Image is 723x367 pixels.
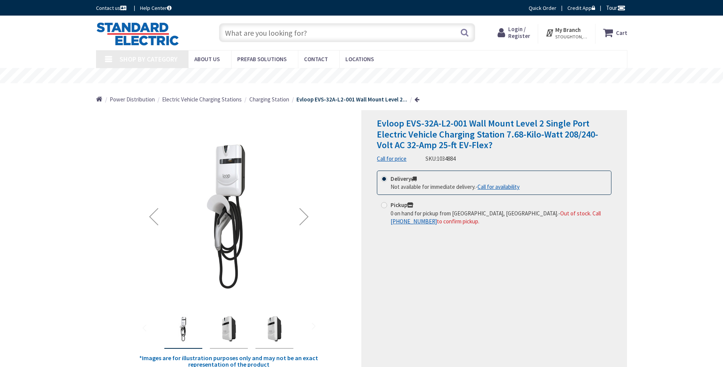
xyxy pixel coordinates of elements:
span: About Us [194,55,220,63]
a: Quick Order [529,4,556,12]
div: Previous [139,126,169,307]
a: Login / Register [498,26,530,40]
a: Call for availability [477,183,520,191]
img: Standard Electric [96,22,179,46]
rs-layer: Coronavirus: Our Commitment to Our Employees and Customers [242,72,482,81]
strong: Pickup [391,201,413,209]
span: Charging Station [249,96,289,103]
strong: Evloop EVS-32A-L2-001 Wall Mount Level 2... [296,96,407,103]
div: Evloop EVS-32A-L2-001 Wall Mount Level 2 Single Port Electric Vehicle Charging Station 7.68-Kilo-... [164,310,202,349]
strong: Cart [616,26,627,40]
a: [PHONE_NUMBER] [391,217,437,225]
img: Evloop EVS-32A-L2-001 Wall Mount Level 2 Single Port Electric Vehicle Charging Station 7.68-Kilo-... [168,314,198,344]
img: Evloop EVS-32A-L2-001 Wall Mount Level 2 Single Port Electric Vehicle Charging Station 7.68-Kilo-... [139,126,319,307]
a: Cart [603,26,627,40]
span: Power Distribution [110,96,155,103]
span: 1034884 [437,155,455,162]
img: Evloop EVS-32A-L2-001 Wall Mount Level 2 Single Port Electric Vehicle Charging Station 7.68-Kilo-... [214,314,244,344]
div: - [391,209,607,226]
div: Evloop EVS-32A-L2-001 Wall Mount Level 2 Single Port Electric Vehicle Charging Station 7.68-Kilo-... [210,310,248,349]
span: Tour [606,4,625,11]
input: What are you looking for? [219,23,475,42]
strong: My Branch [555,26,581,33]
a: Power Distribution [110,95,155,103]
span: 0 on hand for pickup from [GEOGRAPHIC_DATA], [GEOGRAPHIC_DATA]. [391,210,558,217]
div: My Branch STOUGHTON, [GEOGRAPHIC_DATA] [545,26,588,40]
a: Electric Vehicle Charging Stations [162,95,242,103]
span: Electric Vehicle Charging Stations [162,96,242,103]
div: Evloop EVS-32A-L2-001 Wall Mount Level 2 Single Port Electric Vehicle Charging Station 7.68-Kilo-... [255,310,293,349]
span: Not available for immediate delivery. [391,183,476,190]
span: Contact [304,55,328,63]
a: Charging Station [249,95,289,103]
strong: Delivery [391,175,417,182]
span: Login / Register [508,25,530,40]
span: Out of stock. Call to confirm pickup. [391,210,601,225]
span: Evloop EVS-32A-L2-001 Wall Mount Level 2 Single Port Electric Vehicle Charging Station 7.68-Kilo-... [377,117,598,151]
span: Shop By Category [120,55,178,63]
img: Evloop EVS-32A-L2-001 Wall Mount Level 2 Single Port Electric Vehicle Charging Station 7.68-Kilo-... [259,314,290,344]
a: Help Center [140,4,172,12]
div: - [391,183,520,191]
span: Locations [345,55,374,63]
span: Prefab Solutions [237,55,287,63]
a: Call for price [377,155,406,163]
span: STOUGHTON, [GEOGRAPHIC_DATA] [555,34,588,40]
div: SKU: [425,155,455,163]
div: Next [289,126,319,307]
a: Contact us [96,4,128,12]
a: Credit App [567,4,595,12]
